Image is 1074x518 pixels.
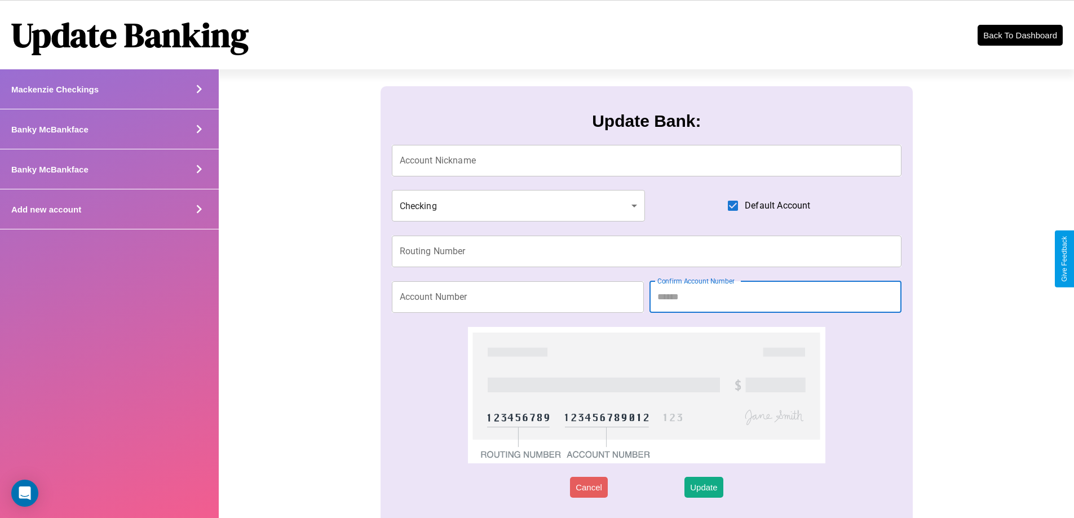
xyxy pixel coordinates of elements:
[684,477,723,498] button: Update
[11,125,89,134] h4: Banky McBankface
[592,112,701,131] h3: Update Bank:
[392,190,646,222] div: Checking
[1060,236,1068,282] div: Give Feedback
[11,85,99,94] h4: Mackenzie Checkings
[978,25,1063,46] button: Back To Dashboard
[468,327,825,463] img: check
[11,165,89,174] h4: Banky McBankface
[11,480,38,507] div: Open Intercom Messenger
[657,276,735,286] label: Confirm Account Number
[745,199,810,212] span: Default Account
[11,12,249,58] h1: Update Banking
[11,205,81,214] h4: Add new account
[570,477,608,498] button: Cancel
